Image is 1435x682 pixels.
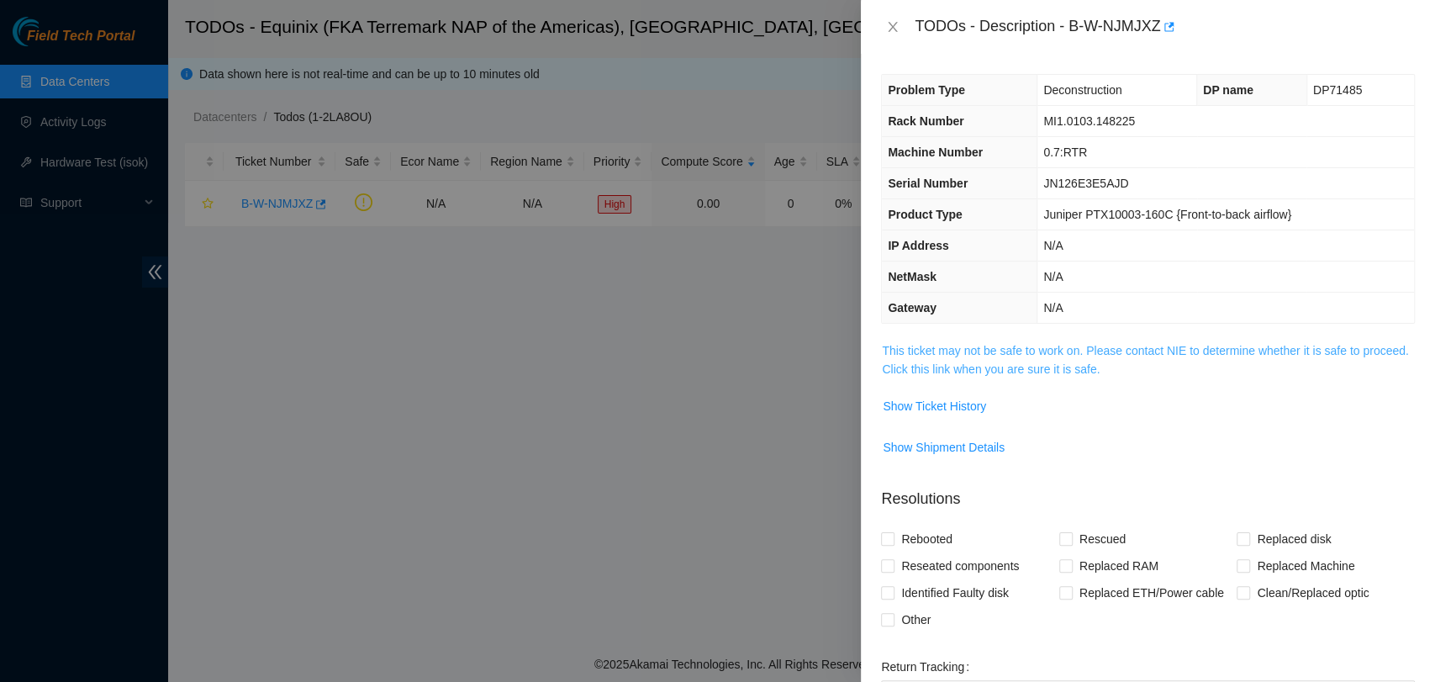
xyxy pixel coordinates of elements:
[894,606,937,633] span: Other
[888,145,983,159] span: Machine Number
[894,526,959,552] span: Rebooted
[883,397,986,415] span: Show Ticket History
[882,434,1005,461] button: Show Shipment Details
[894,579,1016,606] span: Identified Faulty disk
[888,270,936,283] span: NetMask
[1073,579,1231,606] span: Replaced ETH/Power cable
[888,301,936,315] span: Gateway
[1250,552,1361,579] span: Replaced Machine
[894,552,1026,579] span: Reseated components
[1250,579,1375,606] span: Clean/Replaced optic
[888,83,965,97] span: Problem Type
[881,653,976,680] label: Return Tracking
[1043,301,1063,315] span: N/A
[1043,83,1121,97] span: Deconstruction
[881,19,905,35] button: Close
[886,20,900,34] span: close
[1043,208,1291,221] span: Juniper PTX10003-160C {Front-to-back airflow}
[1043,270,1063,283] span: N/A
[888,208,962,221] span: Product Type
[882,393,987,420] button: Show Ticket History
[882,344,1408,376] a: This ticket may not be safe to work on. Please contact NIE to determine whether it is safe to pro...
[1043,114,1135,128] span: MI1.0103.148225
[1313,83,1362,97] span: DP71485
[1043,145,1087,159] span: 0.7:RTR
[1250,526,1337,552] span: Replaced disk
[888,114,963,128] span: Rack Number
[881,474,1415,510] p: Resolutions
[888,177,968,190] span: Serial Number
[1203,83,1253,97] span: DP name
[883,438,1005,457] span: Show Shipment Details
[888,239,948,252] span: IP Address
[1043,239,1063,252] span: N/A
[1073,552,1165,579] span: Replaced RAM
[915,13,1415,40] div: TODOs - Description - B-W-NJMJXZ
[1073,526,1132,552] span: Rescued
[1043,177,1128,190] span: JN126E3E5AJD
